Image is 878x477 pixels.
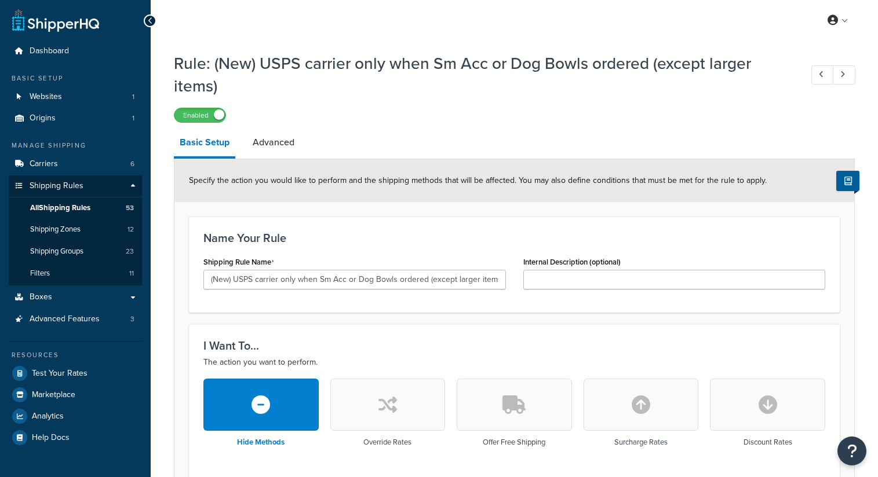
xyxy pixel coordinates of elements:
[30,269,50,278] span: Filters
[32,412,64,421] span: Analytics
[127,225,134,234] span: 12
[833,65,855,85] a: Next Record
[523,258,621,266] label: Internal Description (optional)
[9,86,142,108] li: Websites
[30,159,58,169] span: Carriers
[30,181,83,191] span: Shipping Rules
[9,219,142,240] li: Shipping Zones
[744,438,792,446] h3: Discount Rates
[126,203,134,213] span: 53
[836,171,859,191] button: Show Help Docs
[30,225,81,234] span: Shipping Zones
[9,287,142,308] a: Boxes
[237,438,285,446] h3: Hide Methods
[9,241,142,262] li: Shipping Groups
[174,52,790,97] h1: Rule: (New) USPS carrier only when Sm Acc or Dog Bowls ordered (except larger items)
[9,175,142,285] li: Shipping Rules
[9,175,142,197] a: Shipping Rules
[9,309,142,330] a: Advanced Features3
[129,269,134,278] span: 11
[203,258,274,267] label: Shipping Rule Name
[9,197,142,219] a: AllShipping Rules53
[203,339,825,352] h3: I Want To...
[32,390,75,400] span: Marketplace
[203,232,825,244] h3: Name Your Rule
[30,113,56,123] span: Origins
[30,314,100,324] span: Advanced Features
[9,263,142,284] a: Filters11
[811,65,834,85] a: Previous Record
[483,438,545,446] h3: Offer Free Shipping
[132,92,134,102] span: 1
[174,108,225,122] label: Enabled
[9,427,142,448] a: Help Docs
[9,86,142,108] a: Websites1
[9,153,142,175] li: Carriers
[247,129,300,156] a: Advanced
[9,108,142,129] a: Origins1
[189,174,767,186] span: Specify the action you would like to perform and the shipping methods that will be affected. You ...
[9,263,142,284] li: Filters
[9,384,142,405] a: Marketplace
[9,153,142,175] a: Carriers6
[32,433,70,443] span: Help Docs
[32,369,88,379] span: Test Your Rates
[174,129,235,159] a: Basic Setup
[203,355,825,369] p: The action you want to perform.
[30,46,69,56] span: Dashboard
[9,41,142,62] a: Dashboard
[30,92,62,102] span: Websites
[9,74,142,83] div: Basic Setup
[130,159,134,169] span: 6
[130,314,134,324] span: 3
[132,113,134,123] span: 1
[126,247,134,256] span: 23
[9,241,142,262] a: Shipping Groups23
[837,436,866,465] button: Open Resource Center
[9,406,142,427] a: Analytics
[9,363,142,384] a: Test Your Rates
[30,292,52,302] span: Boxes
[9,141,142,151] div: Manage Shipping
[614,438,668,446] h3: Surcharge Rates
[363,438,411,446] h3: Override Rates
[9,108,142,129] li: Origins
[30,247,83,256] span: Shipping Groups
[9,219,142,240] a: Shipping Zones12
[9,350,142,360] div: Resources
[9,309,142,330] li: Advanced Features
[30,203,90,213] span: All Shipping Rules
